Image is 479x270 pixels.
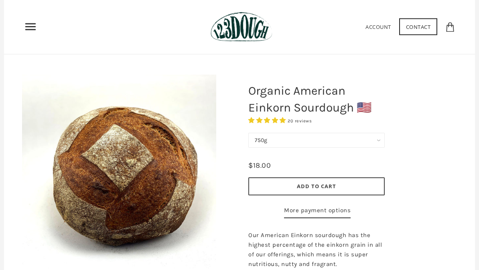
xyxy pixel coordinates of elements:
nav: Primary [24,20,37,33]
span: 20 reviews [288,119,312,124]
h1: Organic American Einkorn Sourdough 🇺🇸 [242,79,391,120]
button: Add to Cart [248,178,385,196]
img: Organic American Einkorn Sourdough 🇺🇸 [22,75,216,269]
a: Account [365,23,391,30]
span: Add to Cart [297,183,336,190]
img: 123Dough Bakery [211,12,272,42]
span: Our American Einkorn sourdough has the highest percentage of the einkorn grain in all of our offe... [248,232,382,268]
div: $18.00 [248,160,271,172]
a: More payment options [284,206,351,219]
span: 4.95 stars [248,117,288,124]
a: Contact [399,18,438,35]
